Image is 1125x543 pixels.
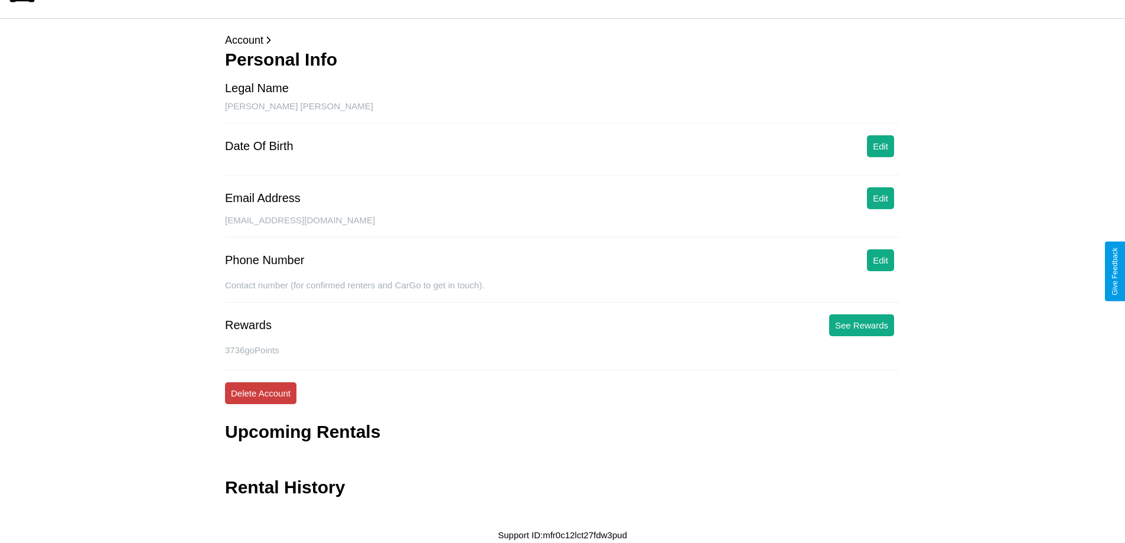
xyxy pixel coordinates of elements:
button: See Rewards [829,314,894,336]
div: Give Feedback [1111,248,1119,295]
div: [PERSON_NAME] [PERSON_NAME] [225,101,900,123]
div: Contact number (for confirmed renters and CarGo to get in touch). [225,280,900,303]
h3: Personal Info [225,50,900,70]
button: Edit [867,249,894,271]
div: Rewards [225,318,272,332]
div: Date Of Birth [225,139,294,153]
h3: Rental History [225,477,345,498]
div: Phone Number [225,253,305,267]
h3: Upcoming Rentals [225,422,380,442]
p: Support ID: mfr0c12lct27fdw3pud [498,527,627,543]
button: Edit [867,135,894,157]
div: [EMAIL_ADDRESS][DOMAIN_NAME] [225,215,900,238]
p: Account [225,31,900,50]
p: 3736 goPoints [225,342,900,358]
div: Email Address [225,191,301,205]
button: Delete Account [225,382,296,404]
button: Edit [867,187,894,209]
div: Legal Name [225,82,289,95]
